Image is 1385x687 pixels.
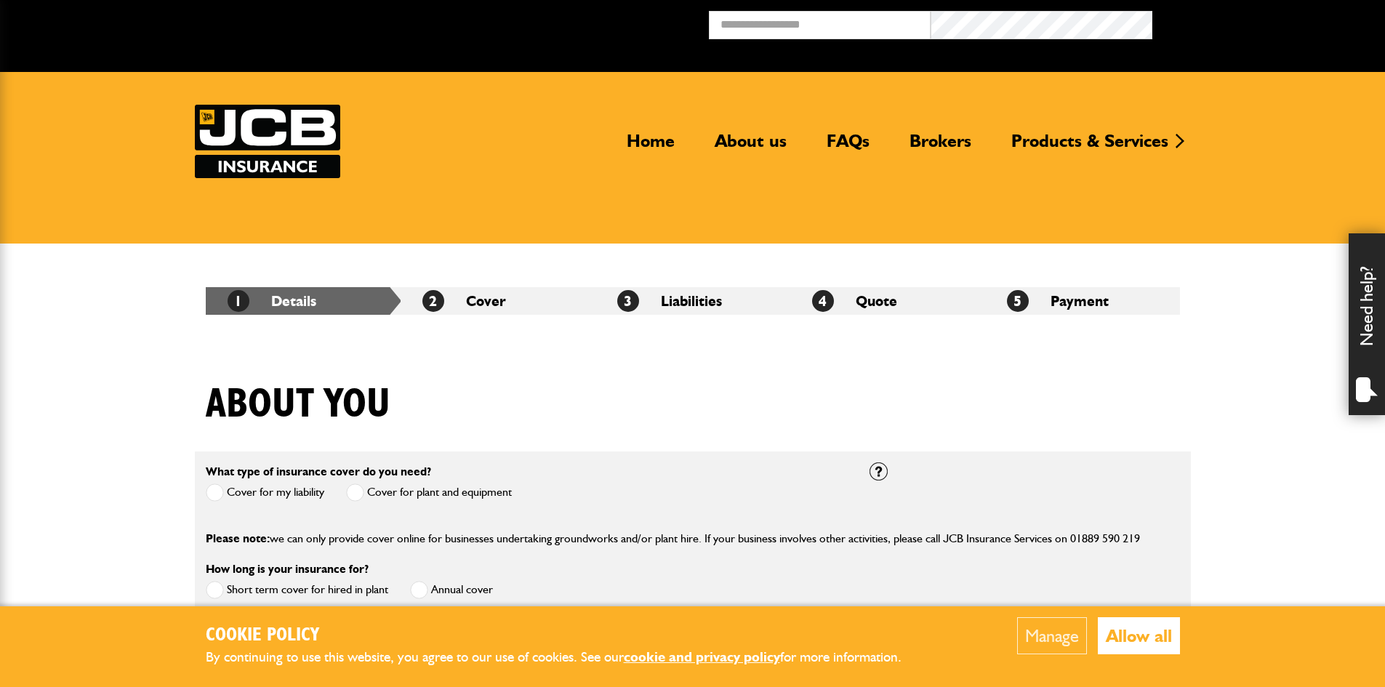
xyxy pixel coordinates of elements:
label: Annual cover [410,581,493,599]
a: FAQs [816,130,880,164]
span: 4 [812,290,834,312]
p: we can only provide cover online for businesses undertaking groundworks and/or plant hire. If you... [206,529,1180,548]
a: Home [616,130,686,164]
li: Details [206,287,401,315]
li: Payment [985,287,1180,315]
li: Cover [401,287,595,315]
div: Need help? [1349,233,1385,415]
img: JCB Insurance Services logo [195,105,340,178]
button: Broker Login [1152,11,1374,33]
li: Quote [790,287,985,315]
span: 5 [1007,290,1029,312]
label: How long is your insurance for? [206,563,369,575]
span: 3 [617,290,639,312]
a: Brokers [899,130,982,164]
p: By continuing to use this website, you agree to our use of cookies. See our for more information. [206,646,926,669]
span: Please note: [206,531,270,545]
a: JCB Insurance Services [195,105,340,178]
button: Allow all [1098,617,1180,654]
a: About us [704,130,798,164]
label: What type of insurance cover do you need? [206,466,431,478]
span: 2 [422,290,444,312]
a: cookie and privacy policy [624,648,780,665]
label: Short term cover for hired in plant [206,581,388,599]
span: 1 [228,290,249,312]
h2: Cookie Policy [206,624,926,647]
li: Liabilities [595,287,790,315]
button: Manage [1017,617,1087,654]
label: Cover for my liability [206,483,324,502]
h1: About you [206,380,390,429]
a: Products & Services [1000,130,1179,164]
label: Cover for plant and equipment [346,483,512,502]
